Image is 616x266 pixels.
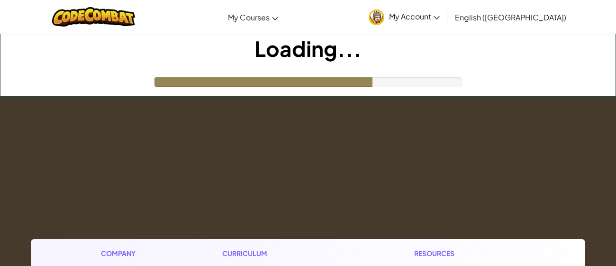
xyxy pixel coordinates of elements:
[369,9,384,25] img: avatar
[364,2,444,32] a: My Account
[222,248,337,258] h1: Curriculum
[223,4,283,30] a: My Courses
[228,12,270,22] span: My Courses
[0,34,616,63] h1: Loading...
[450,4,571,30] a: English ([GEOGRAPHIC_DATA])
[101,248,145,258] h1: Company
[455,12,566,22] span: English ([GEOGRAPHIC_DATA])
[52,7,135,27] img: CodeCombat logo
[389,11,440,21] span: My Account
[414,248,515,258] h1: Resources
